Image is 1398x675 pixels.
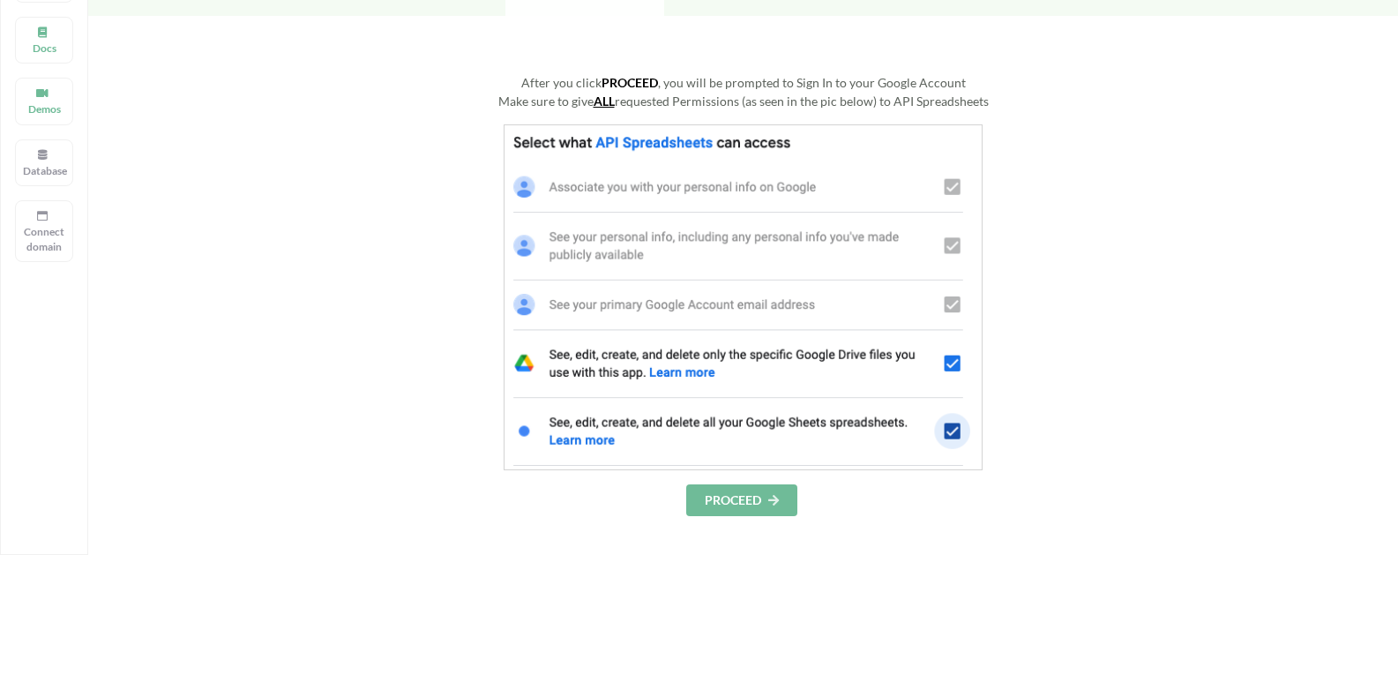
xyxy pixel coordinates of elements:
[504,124,983,470] img: GoogleSheetsPermissions
[265,92,1222,110] div: Make sure to give requested Permissions (as seen in the pic below) to API Spreadsheets
[23,163,65,178] p: Database
[265,73,1222,92] div: After you click , you will be prompted to Sign In to your Google Account
[686,484,797,516] button: PROCEED
[602,75,658,90] b: PROCEED
[23,41,65,56] p: Docs
[23,224,65,254] p: Connect domain
[594,94,615,109] u: ALL
[23,101,65,116] p: Demos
